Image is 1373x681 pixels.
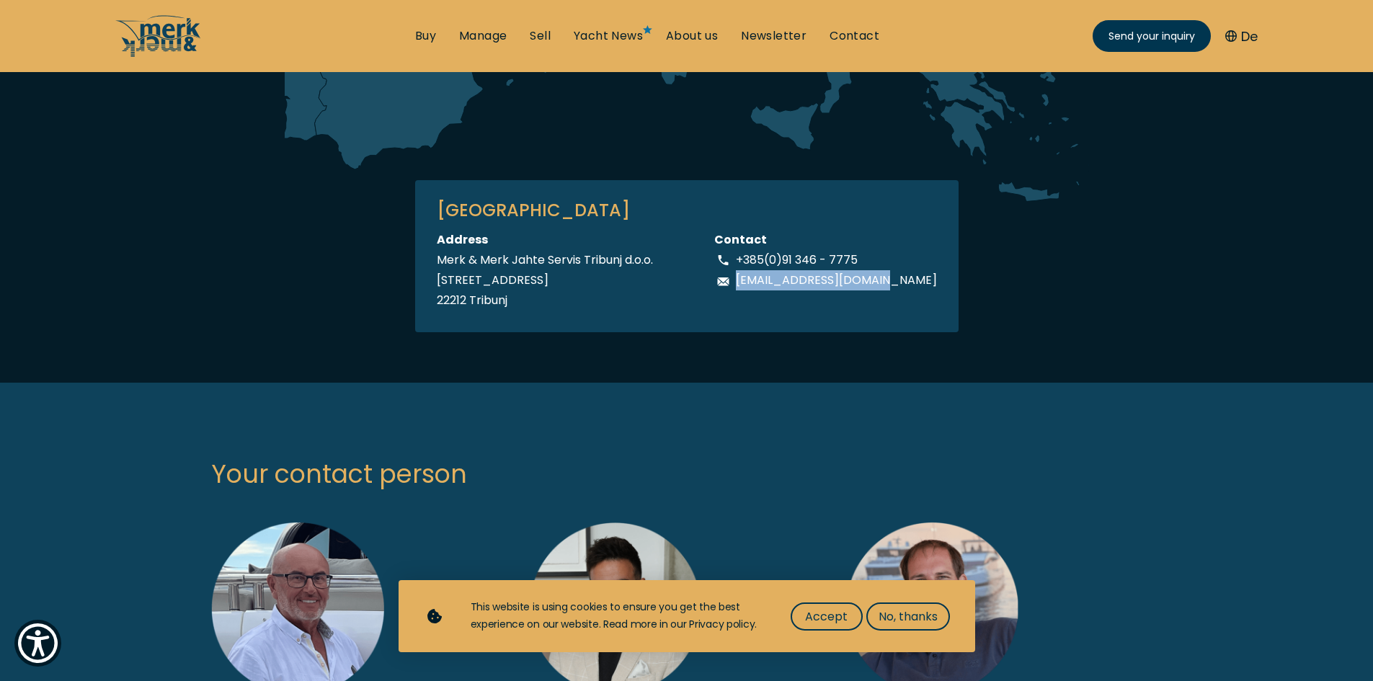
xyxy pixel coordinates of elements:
a: About us [666,28,718,44]
a: Yacht News [574,28,643,44]
div: [STREET_ADDRESS] [437,270,653,290]
span: No, thanks [879,607,938,626]
div: This website is using cookies to ensure you get the best experience on our website. Read more in ... [471,599,762,633]
div: 22212 Tribunj [437,290,653,311]
strong: Contact [714,231,767,248]
a: Privacy policy [689,617,755,631]
h3: [GEOGRAPHIC_DATA] [437,202,937,219]
a: Contact [830,28,879,44]
button: De [1225,27,1258,46]
a: Newsletter [741,28,807,44]
a: Sell [530,28,551,44]
p: +385(0)91 346 - 7775 [736,250,858,270]
button: Accept [791,602,863,631]
button: Show Accessibility Preferences [14,620,61,667]
div: Merk & Merk Jahte Servis Tribunj d.o.o. [437,250,653,270]
a: Send your inquiry [1093,20,1211,52]
strong: Address [437,231,488,248]
p: [EMAIL_ADDRESS][DOMAIN_NAME] [736,270,937,290]
a: Buy [415,28,436,44]
span: Accept [805,607,848,626]
span: Send your inquiry [1108,29,1195,44]
a: Manage [459,28,507,44]
button: No, thanks [866,602,950,631]
h3: Your contact person [197,426,1177,522]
